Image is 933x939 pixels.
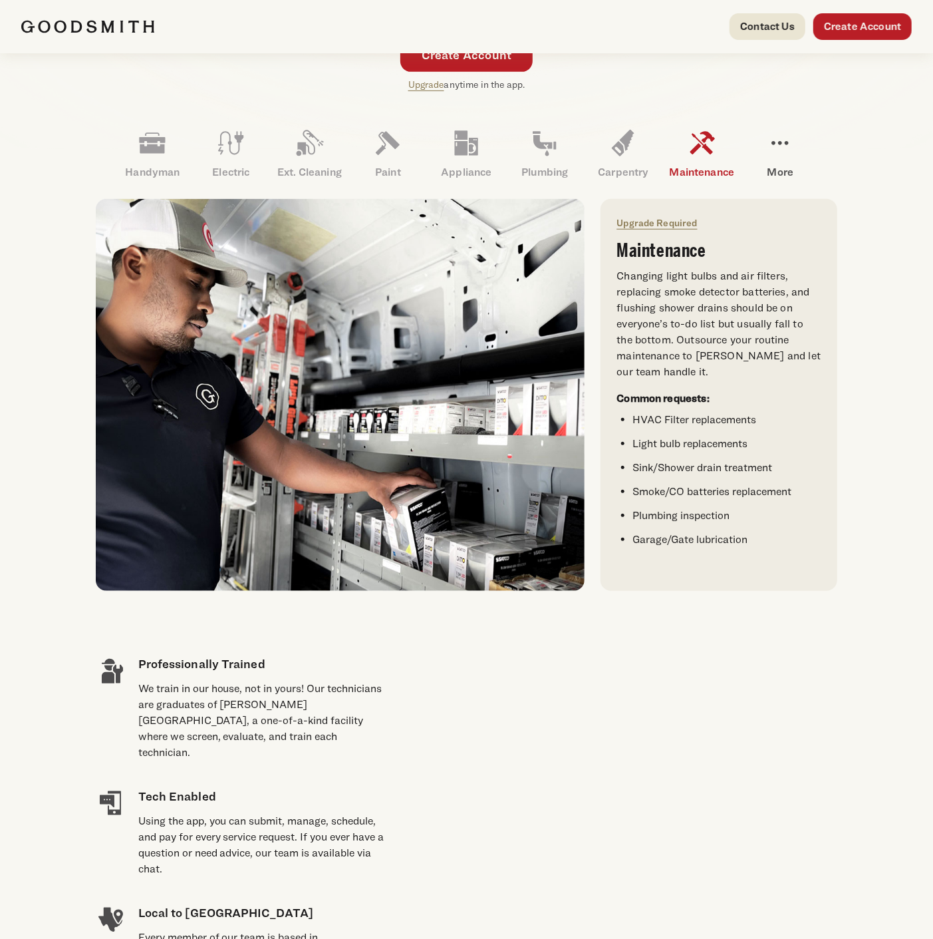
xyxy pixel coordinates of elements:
[662,164,741,180] p: Maintenance
[192,119,270,188] a: Electric
[21,20,154,33] img: Goodsmith
[270,119,348,188] a: Ext. Cleaning
[427,164,505,180] p: Appliance
[408,79,444,90] a: Upgrade
[505,119,584,188] a: Plumbing
[138,655,390,673] h4: Professionally Trained
[270,164,348,180] p: Ext. Cleaning
[113,164,192,180] p: Handyman
[584,119,662,188] a: Carpentry
[632,508,821,524] li: Plumbing inspection
[96,199,585,591] img: Person stocking electrical supplies in a service van.
[616,268,821,380] p: Changing light bulbs and air filters, replacing smoke detector batteries, and flushing shower dra...
[408,77,525,93] p: anytime in the app.
[192,164,270,180] p: Electric
[138,787,390,805] h4: Tech Enabled
[632,412,821,428] li: HVAC Filter replacements
[616,392,710,405] strong: Common requests:
[632,532,821,548] li: Garage/Gate lubrication
[505,164,584,180] p: Plumbing
[741,119,819,188] a: More
[632,460,821,476] li: Sink/Shower drain treatment
[427,119,505,188] a: Appliance
[138,904,390,922] h4: Local to [GEOGRAPHIC_DATA]
[616,217,697,228] a: Upgrade Required
[813,13,912,40] a: Create Account
[348,164,427,180] p: Paint
[730,13,805,40] a: Contact Us
[138,813,390,877] div: Using the app, you can submit, manage, schedule, and pay for every service request. If you ever h...
[400,39,533,72] a: Create Account
[632,436,821,452] li: Light bulb replacements
[348,119,427,188] a: Paint
[632,484,821,500] li: Smoke/CO batteries replacement
[113,119,192,188] a: Handyman
[662,119,741,188] a: Maintenance
[741,164,819,180] p: More
[138,681,390,761] div: We train in our house, not in yours! Our technicians are graduates of [PERSON_NAME][GEOGRAPHIC_DA...
[616,242,821,260] h3: Maintenance
[584,164,662,180] p: Carpentry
